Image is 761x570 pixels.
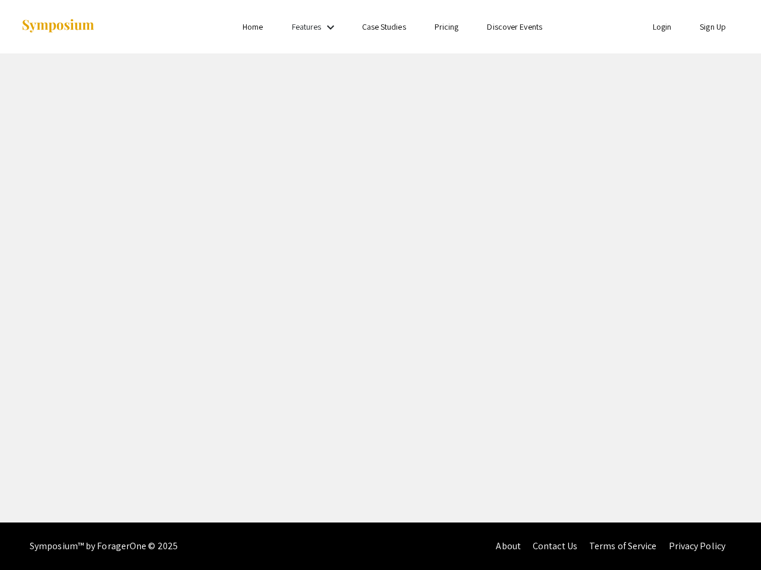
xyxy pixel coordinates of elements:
div: Symposium™ by ForagerOne © 2025 [30,522,178,570]
a: Discover Events [487,21,542,32]
a: Case Studies [362,21,406,32]
a: Contact Us [533,540,577,552]
img: Symposium by ForagerOne [21,18,95,34]
a: Features [292,21,322,32]
a: Sign Up [700,21,726,32]
a: Login [653,21,672,32]
a: Home [243,21,263,32]
a: Privacy Policy [669,540,725,552]
mat-icon: Expand Features list [323,20,338,34]
a: Terms of Service [589,540,657,552]
a: Pricing [435,21,459,32]
a: About [496,540,521,552]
